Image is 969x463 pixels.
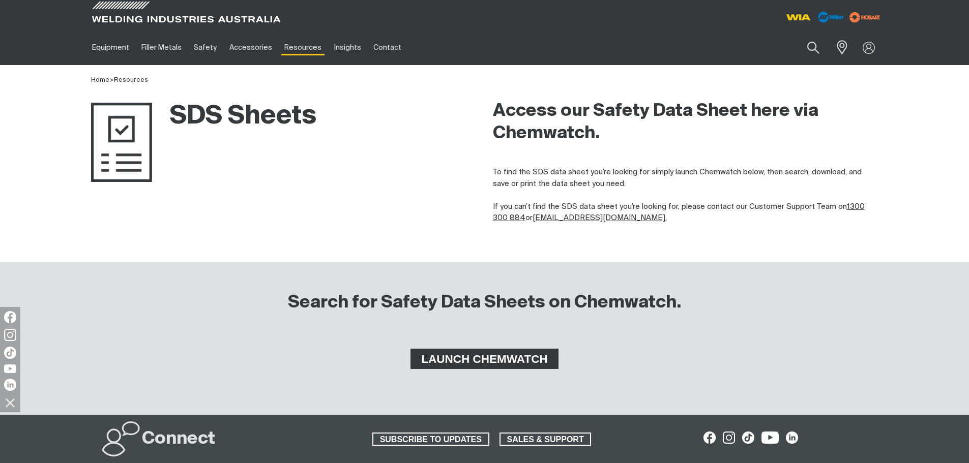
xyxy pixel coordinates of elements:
[493,167,878,224] p: To find the SDS data sheet you’re looking for simply launch Chemwatch below, then search, downloa...
[114,77,148,83] a: Resources
[783,36,830,59] input: Product name or item number...
[500,433,592,446] a: SALES & SUPPORT
[91,77,109,83] a: Home
[373,433,488,446] span: SUBSCRIBE TO UPDATES
[91,100,316,133] h1: SDS Sheets
[501,433,591,446] span: SALES & SUPPORT
[367,30,407,65] a: Contact
[328,30,367,65] a: Insights
[4,347,16,359] img: TikTok
[796,36,831,59] button: Search products
[4,311,16,323] img: Facebook
[109,77,114,83] span: >
[288,292,681,314] h2: Search for Safety Data Sheets on Chemwatch.
[372,433,489,446] a: SUBSCRIBE TO UPDATES
[412,349,556,369] span: LAUNCH CHEMWATCH
[2,394,19,411] img: hide socials
[86,30,135,65] a: Equipment
[86,30,684,65] nav: Main
[223,30,278,65] a: Accessories
[846,10,884,25] img: miller
[4,329,16,341] img: Instagram
[278,30,328,65] a: Resources
[410,349,558,369] a: LAUNCH CHEMWATCH
[4,379,16,391] img: LinkedIn
[493,100,878,145] h2: Access our Safety Data Sheet here via Chemwatch.
[135,30,188,65] a: Filler Metals
[188,30,223,65] a: Safety
[4,364,16,373] img: YouTube
[142,428,215,450] h2: Connect
[533,214,667,222] a: [EMAIL_ADDRESS][DOMAIN_NAME].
